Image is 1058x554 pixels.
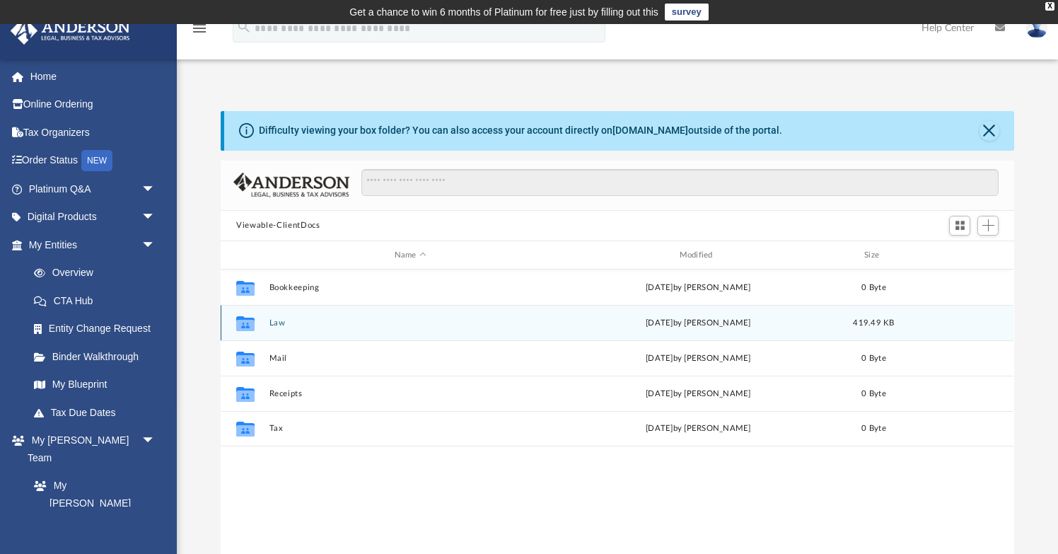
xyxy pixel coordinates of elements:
a: [DOMAIN_NAME] [612,125,688,136]
span: 0 Byte [862,390,887,398]
div: Get a chance to win 6 months of Platinum for free just by filling out this [349,4,658,21]
span: arrow_drop_down [141,231,170,260]
a: menu [191,27,208,37]
img: Anderson Advisors Platinum Portal [6,17,134,45]
span: arrow_drop_down [141,203,170,232]
a: Entity Change Request [20,315,177,343]
div: Name [269,249,551,262]
a: My [PERSON_NAME] Team [20,472,163,535]
a: Order StatusNEW [10,146,177,175]
div: [DATE] by [PERSON_NAME] [557,282,839,294]
button: Bookkeeping [269,283,552,292]
a: Tax Due Dates [20,398,177,427]
a: Home [10,62,177,91]
i: search [236,19,252,35]
div: by [PERSON_NAME] [557,423,839,436]
button: Switch to Grid View [949,216,970,236]
button: Receipts [269,389,552,398]
a: survey [665,4,709,21]
button: Viewable-ClientDocs [236,219,320,232]
button: Add [977,216,999,236]
div: Modified [557,249,839,262]
div: id [909,249,1008,262]
a: My Blueprint [20,371,170,399]
a: Binder Walkthrough [20,342,177,371]
div: id [227,249,262,262]
div: close [1045,2,1054,11]
i: menu [191,20,208,37]
a: My [PERSON_NAME] Teamarrow_drop_down [10,427,170,472]
a: My Entitiesarrow_drop_down [10,231,177,259]
a: CTA Hub [20,287,177,315]
span: [DATE] [646,425,673,433]
button: Law [269,318,552,328]
button: Close [979,121,999,141]
div: NEW [81,150,112,171]
span: 0 Byte [862,354,887,362]
span: arrow_drop_down [141,175,170,204]
span: arrow_drop_down [141,427,170,456]
input: Search files and folders [361,169,999,196]
div: Difficulty viewing your box folder? You can also access your account directly on outside of the p... [259,123,782,138]
div: [DATE] by [PERSON_NAME] [557,352,839,365]
a: Platinum Q&Aarrow_drop_down [10,175,177,203]
img: User Pic [1026,18,1047,38]
a: Tax Organizers [10,118,177,146]
button: Tax [269,425,552,434]
a: Overview [20,259,177,287]
button: Mail [269,354,552,363]
span: 419.49 KB [854,319,895,327]
span: 0 Byte [862,425,887,433]
div: Size [846,249,902,262]
div: [DATE] by [PERSON_NAME] [557,388,839,400]
div: by [PERSON_NAME] [557,317,839,330]
a: Digital Productsarrow_drop_down [10,203,177,231]
a: Online Ordering [10,91,177,119]
span: [DATE] [646,319,673,327]
span: 0 Byte [862,284,887,292]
